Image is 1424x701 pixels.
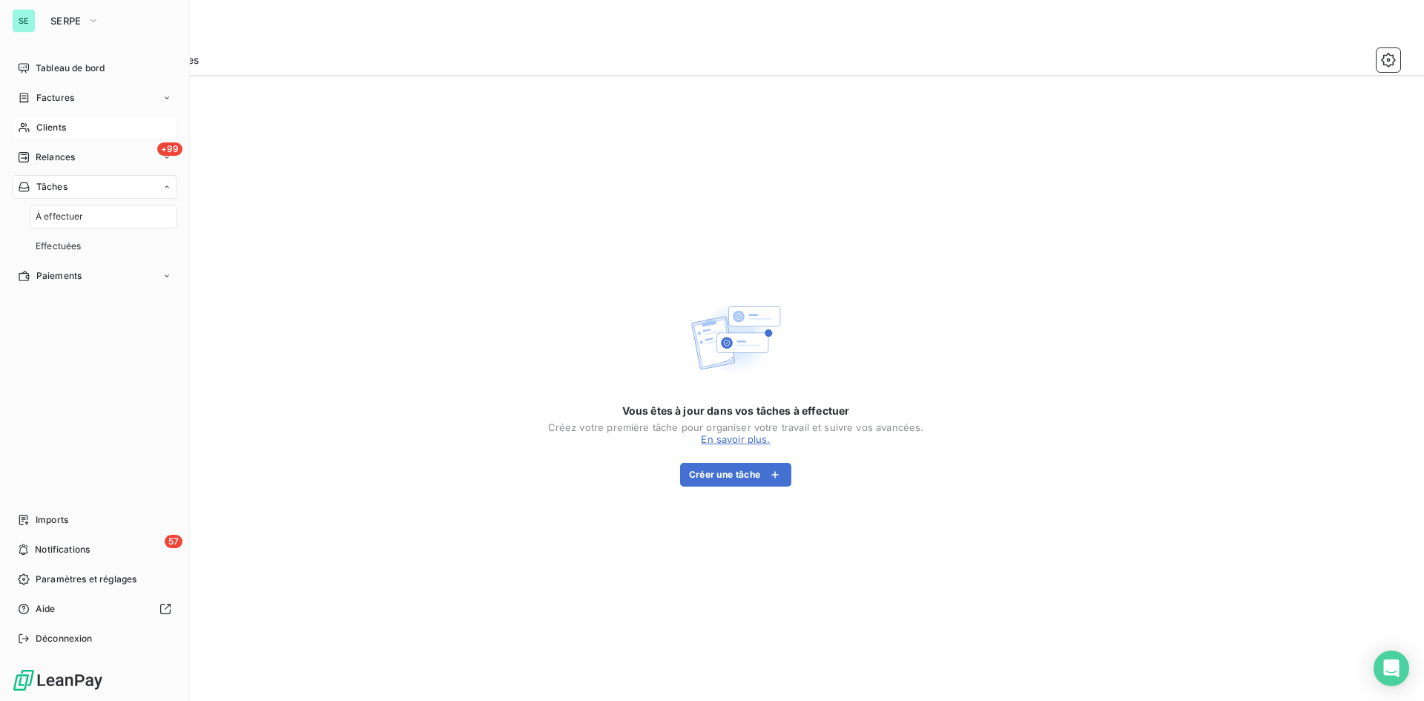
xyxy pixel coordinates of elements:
[36,632,93,645] span: Déconnexion
[12,668,104,692] img: Logo LeanPay
[12,9,36,33] div: SE
[157,142,182,156] span: +99
[622,404,850,418] span: Vous êtes à jour dans vos tâches à effectuer
[688,291,783,386] img: Empty state
[165,535,182,548] span: 57
[12,597,177,621] a: Aide
[36,513,68,527] span: Imports
[36,269,82,283] span: Paiements
[701,433,770,445] a: En savoir plus.
[36,602,56,616] span: Aide
[36,151,75,164] span: Relances
[36,210,84,223] span: À effectuer
[36,180,67,194] span: Tâches
[36,240,82,253] span: Effectuées
[50,15,82,27] span: SERPE
[36,62,105,75] span: Tableau de bord
[1374,651,1409,686] div: Open Intercom Messenger
[36,573,136,586] span: Paramètres et réglages
[36,91,74,105] span: Factures
[35,543,90,556] span: Notifications
[548,421,924,433] div: Créez votre première tâche pour organiser votre travail et suivre vos avancées.
[36,121,66,134] span: Clients
[680,463,792,487] button: Créer une tâche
